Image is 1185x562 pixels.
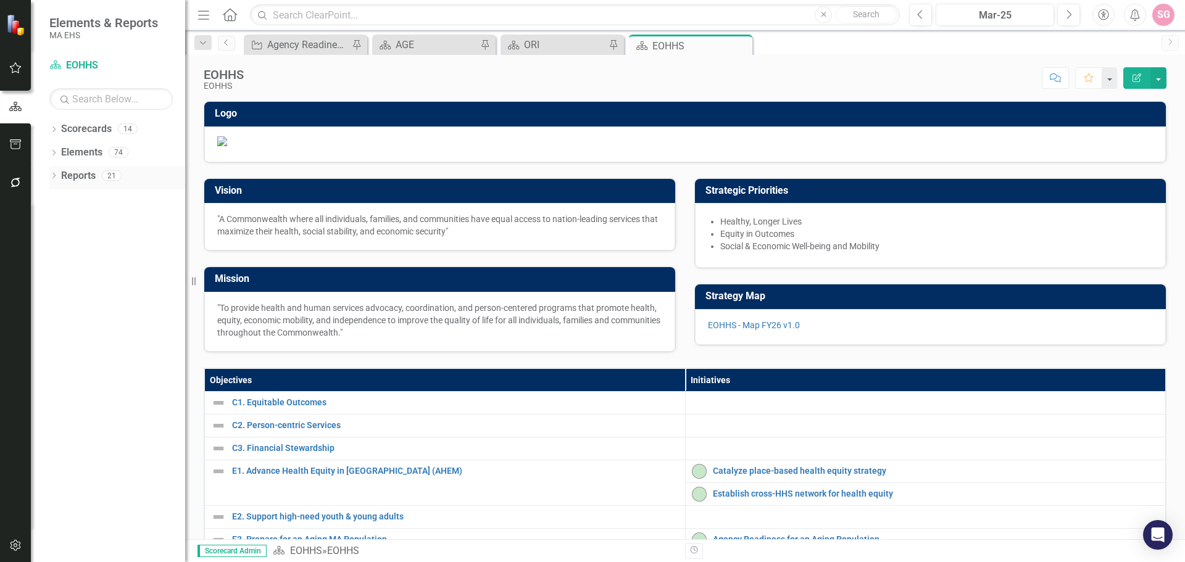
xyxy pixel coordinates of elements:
[290,545,322,556] a: EOHHS
[327,545,359,556] div: EOHHS
[49,88,173,110] input: Search Below...
[936,4,1054,26] button: Mar-25
[1152,4,1175,26] button: SG
[211,418,226,433] img: Not Defined
[204,68,244,81] div: EOHHS
[211,464,226,479] img: Not Defined
[102,170,122,181] div: 21
[713,535,1160,544] a: Agency Readiness for an Aging Population
[232,398,679,407] a: C1. Equitable Outcomes
[61,169,96,183] a: Reports
[49,59,173,73] a: EOHHS
[211,441,226,456] img: Not Defined
[204,81,244,91] div: EOHHS
[118,124,138,134] div: 14
[247,37,349,52] a: Agency Readiness for an Aging Population
[685,482,1166,505] td: Double-Click to Edit Right Click for Context Menu
[692,464,707,479] img: On-track
[61,122,112,136] a: Scorecards
[504,37,605,52] a: ORI
[215,185,669,196] h3: Vision
[396,37,477,52] div: AGE
[205,414,686,437] td: Double-Click to Edit Right Click for Context Menu
[205,505,686,528] td: Double-Click to Edit Right Click for Context Menu
[217,213,662,238] p: "A Commonwealth where all individuals, families, and communities have equal access to nation-lead...
[215,108,1160,119] h3: Logo
[705,291,1160,302] h3: Strategy Map
[835,6,897,23] button: Search
[375,37,477,52] a: AGE
[215,273,669,284] h3: Mission
[720,240,1153,252] li: Social & Economic Well-being and Mobility
[685,460,1166,482] td: Double-Click to Edit Right Click for Context Menu
[708,320,800,330] a: EOHHS - Map FY26 v1.0
[720,215,1153,228] li: Healthy, Longer Lives
[211,510,226,524] img: Not Defined
[685,528,1166,551] td: Double-Click to Edit Right Click for Context Menu
[713,489,1160,498] a: Establish cross-HHS network for health equity
[250,4,900,26] input: Search ClearPoint...
[720,228,1153,240] li: Equity in Outcomes
[705,185,1160,196] h3: Strategic Priorities
[713,466,1160,476] a: Catalyze place-based health equity strategy
[692,487,707,502] img: On-track
[232,512,679,521] a: E2. Support high-need youth & young adults
[232,466,679,476] a: E1. Advance Health Equity in [GEOGRAPHIC_DATA] (AHEM)
[652,38,749,54] div: EOHHS
[232,444,679,453] a: C3. Financial Stewardship
[692,532,707,547] img: On-track
[49,30,158,40] small: MA EHS
[61,146,102,160] a: Elements
[273,544,676,558] div: »
[232,421,679,430] a: C2. Person-centric Services
[217,136,1153,146] img: Document.png
[109,147,128,158] div: 74
[524,37,605,52] div: ORI
[211,532,226,547] img: Not Defined
[940,8,1050,23] div: Mar-25
[217,302,662,339] p: "To provide health and human services advocacy, coordination, and person-centered programs that p...
[205,437,686,460] td: Double-Click to Edit Right Click for Context Menu
[211,395,226,410] img: Not Defined
[267,37,349,52] div: Agency Readiness for an Aging Population
[49,15,158,30] span: Elements & Reports
[853,9,879,19] span: Search
[205,460,686,505] td: Double-Click to Edit Right Click for Context Menu
[6,14,28,36] img: ClearPoint Strategy
[205,391,686,414] td: Double-Click to Edit Right Click for Context Menu
[1143,520,1173,550] div: Open Intercom Messenger
[197,545,267,557] span: Scorecard Admin
[232,535,679,544] a: E3. Prepare for an Aging MA Population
